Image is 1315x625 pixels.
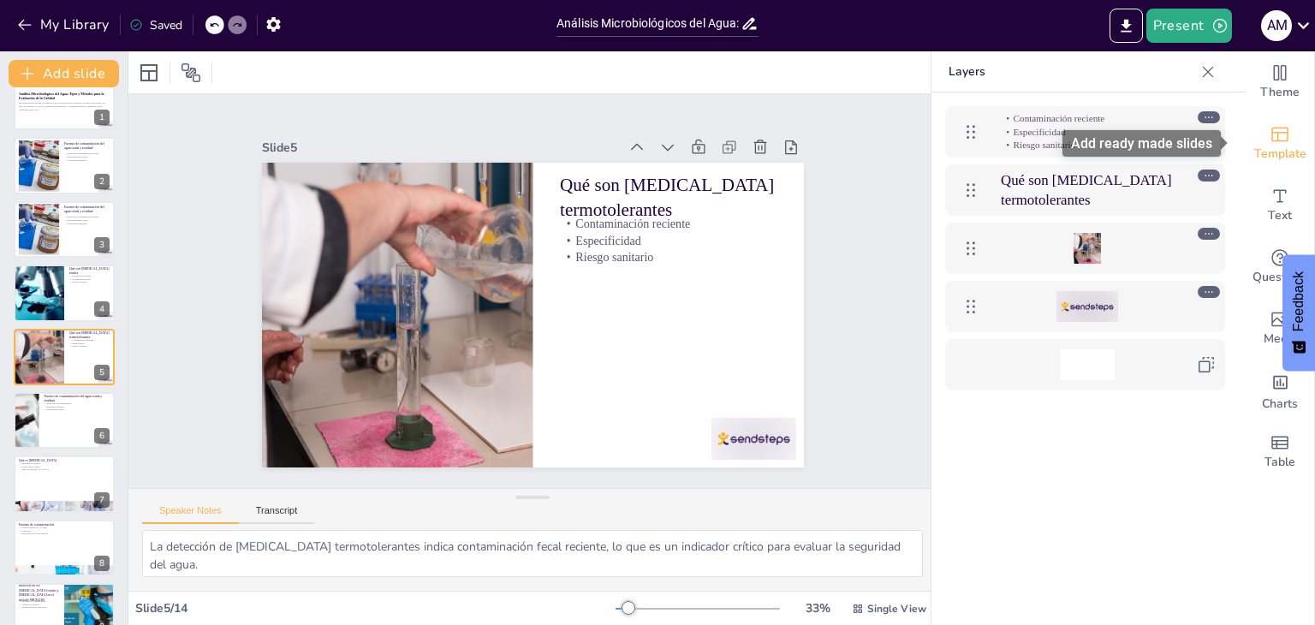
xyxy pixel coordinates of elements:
[14,201,115,258] div: 3
[19,526,110,529] p: Gestión [PERSON_NAME]
[567,176,788,248] p: Qué son [MEDICAL_DATA] termotolerantes
[14,265,115,321] div: 4
[19,102,110,108] p: Esta presentación aborda los aspectos clave del análisis microbiológico del agua, incluyendo los ...
[142,505,239,524] button: Speaker Notes
[1246,298,1314,360] div: Add images, graphics, shapes or video
[19,599,59,603] p: Detección y cuantificación
[69,344,110,348] p: Riesgo sanitario
[69,275,110,278] p: Indicador de calidad
[19,92,104,100] strong: Análisis Microbiológicos del Agua: Tipos y Métodos para la Evaluación de la Calidad
[64,140,110,150] p: Fuentes de contaminación del agua cruda y residual
[867,602,926,616] span: Single View
[64,152,110,155] p: Fuentes de contaminación diversas
[1291,271,1306,331] span: Feedback
[797,600,838,616] div: 33 %
[19,521,110,527] p: Fuentes de contaminación
[64,222,110,225] p: Actividades humanas
[14,392,115,449] div: 6
[949,51,1194,92] p: Layers
[94,365,110,380] div: 5
[1246,360,1314,421] div: Add charts and graphs
[14,455,115,512] div: 7
[1246,236,1314,298] div: Get real-time input from your audience
[19,458,110,463] p: Qué es [MEDICAL_DATA]
[14,137,115,193] div: 2
[1001,111,1174,125] p: Contaminación reciente
[1261,9,1292,43] button: A M
[1062,130,1221,157] div: Add ready made slides
[945,106,1225,158] div: Contaminación recienteEspecificidadRiesgo sanitario
[129,17,182,33] div: Saved
[135,600,616,616] div: Slide 5 / 14
[14,520,115,576] div: 8
[556,11,741,36] input: Insert title
[19,603,59,606] p: Técnicas de cultivo
[94,237,110,253] div: 3
[14,329,115,385] div: 5
[1261,10,1292,41] div: A M
[94,301,110,317] div: 4
[1262,395,1298,414] span: Charts
[181,62,201,83] span: Position
[142,530,923,577] textarea: La detección de [MEDICAL_DATA] termotolerantes indica contaminación fecal reciente, lo que es un ...
[19,529,110,533] p: Educación
[94,428,110,443] div: 6
[64,218,110,222] p: Importancia del control
[13,11,116,39] button: My Library
[945,223,1225,274] div: https://cdn.sendsteps.com/images/slides/2025_14_08_03_41-3uAsjQIMcpV0VSg_.webp
[1246,421,1314,483] div: Add a table
[1246,51,1314,113] div: Change the overall theme
[69,281,110,284] p: Diversas fuentes
[44,394,110,403] p: Fuentes de contaminación del agua cruda y residual
[1146,9,1232,43] button: Present
[44,408,110,412] p: Medidas de control
[277,111,634,164] div: Slide 5
[69,266,110,276] p: Qué son [MEDICAL_DATA] totales
[1001,139,1174,152] p: Riesgo sanitario
[9,60,119,87] button: Add slide
[1253,268,1308,287] span: Questions
[945,281,1225,332] div: https://cdn.sendsteps.com/images/logo/sendsteps_logo_white.pnghttps://cdn.sendsteps.com/images/lo...
[44,402,110,405] p: Relación con salud pública
[69,277,110,281] p: Contaminación fecal
[64,155,110,158] p: Importancia del control
[94,174,110,189] div: 2
[1268,206,1292,225] span: Text
[94,492,110,508] div: 7
[14,74,115,130] div: 1
[564,235,782,275] p: Especificidad
[69,342,110,345] p: Especificidad
[19,468,110,472] p: Tipos de [MEDICAL_DATA]
[19,465,110,468] p: Riesgo para la salud
[1246,113,1314,175] div: Add ready made slides
[19,108,110,111] p: Generated with [URL]
[1264,330,1297,348] span: Media
[562,252,780,291] p: Riesgo sanitario
[566,218,783,258] p: Contaminación reciente
[44,405,110,408] p: Principales fuentes
[1001,125,1174,139] p: Especificidad
[1264,453,1295,472] span: Table
[1282,254,1315,371] button: Feedback - Show survey
[64,216,110,219] p: Fuentes de contaminación diversas
[19,462,110,466] p: Indicador de calidad
[1001,170,1174,210] p: Qué son [MEDICAL_DATA] termotolerantes
[1246,175,1314,236] div: Add text boxes
[69,338,110,342] p: Contaminación reciente
[64,205,110,214] p: Fuentes de contaminación del agua cruda y residual
[64,158,110,161] p: Actividades humanas
[19,584,59,603] p: Reacción de los [MEDICAL_DATA] totales y [MEDICAL_DATA] en el método SM 9223B
[1260,83,1300,102] span: Theme
[19,532,110,535] p: Importancia de la prevención
[135,59,163,86] div: Layout
[945,164,1225,216] div: Qué son [MEDICAL_DATA] termotolerantes
[69,330,110,340] p: Qué son [MEDICAL_DATA] termotolerantes
[19,606,59,610] p: Interpretación de resultados
[1110,9,1143,43] button: Export to PowerPoint
[1254,145,1306,164] span: Template
[94,556,110,571] div: 8
[94,110,110,125] div: 1
[239,505,315,524] button: Transcript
